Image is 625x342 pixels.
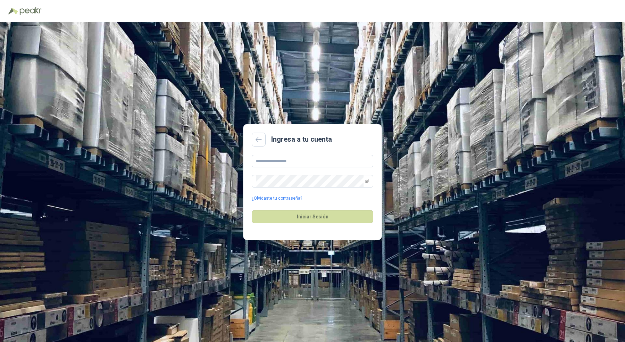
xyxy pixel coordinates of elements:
[365,179,369,183] span: eye-invisible
[271,134,332,145] h2: Ingresa a tu cuenta
[252,210,373,223] button: Iniciar Sesión
[252,195,302,202] a: ¿Olvidaste tu contraseña?
[19,7,42,15] img: Peakr
[8,8,18,15] img: Logo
